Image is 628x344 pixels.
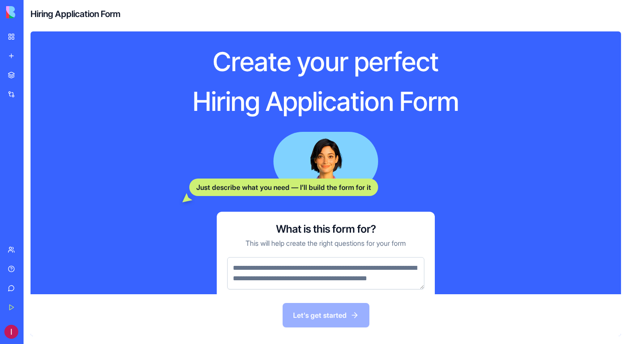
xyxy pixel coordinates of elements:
h1: Create your perfect [158,45,493,78]
p: This will help create the right questions for your form [246,238,406,248]
img: logo [6,6,60,18]
h3: What is this form for? [276,222,376,236]
div: Just describe what you need — I’ll build the form for it [189,179,378,196]
img: ACg8ocKXl7mSK9VKXxKlIZO3wOwPHeOUxhKpyN6BdB_NSXRJ9BBWAg=s96-c [4,325,18,339]
h4: Hiring Application Form [31,8,120,20]
h1: Hiring Application Form [158,85,493,118]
